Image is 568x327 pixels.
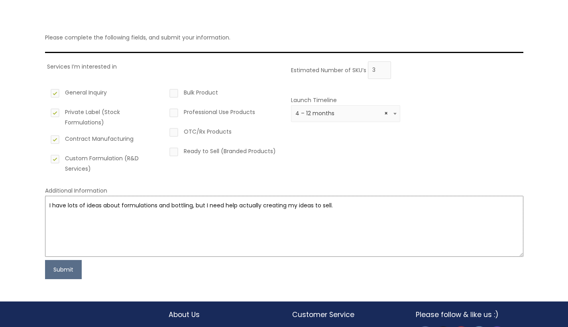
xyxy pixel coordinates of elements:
label: Ready to Sell (Branded Products) [168,146,277,160]
label: Professional Use Products [168,107,277,120]
label: General Inquiry [49,87,159,101]
label: Private Label (Stock Formulations) [49,107,159,128]
label: Custom Formulation (R&D Services) [49,153,159,174]
p: Please complete the following fields, and submit your information. [45,32,523,43]
h2: Customer Service [292,309,400,320]
label: OTC/Rx Products [168,126,277,140]
span: Remove all items [384,110,388,117]
label: Additional Information [45,187,107,195]
h2: About Us [169,309,276,320]
span: 4 – 12 months [295,110,396,117]
label: Contract Manufacturing [49,134,159,147]
input: Please enter the estimated number of skus [368,61,391,79]
button: Submit [45,260,82,279]
label: Services I’m interested in [47,63,117,71]
label: Launch Timeline [291,96,337,104]
label: Bulk Product [168,87,277,101]
h2: Please follow & like us :) [416,309,523,320]
span: 4 – 12 months [291,105,401,122]
label: Estimated Number of SKU’s [291,66,366,74]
